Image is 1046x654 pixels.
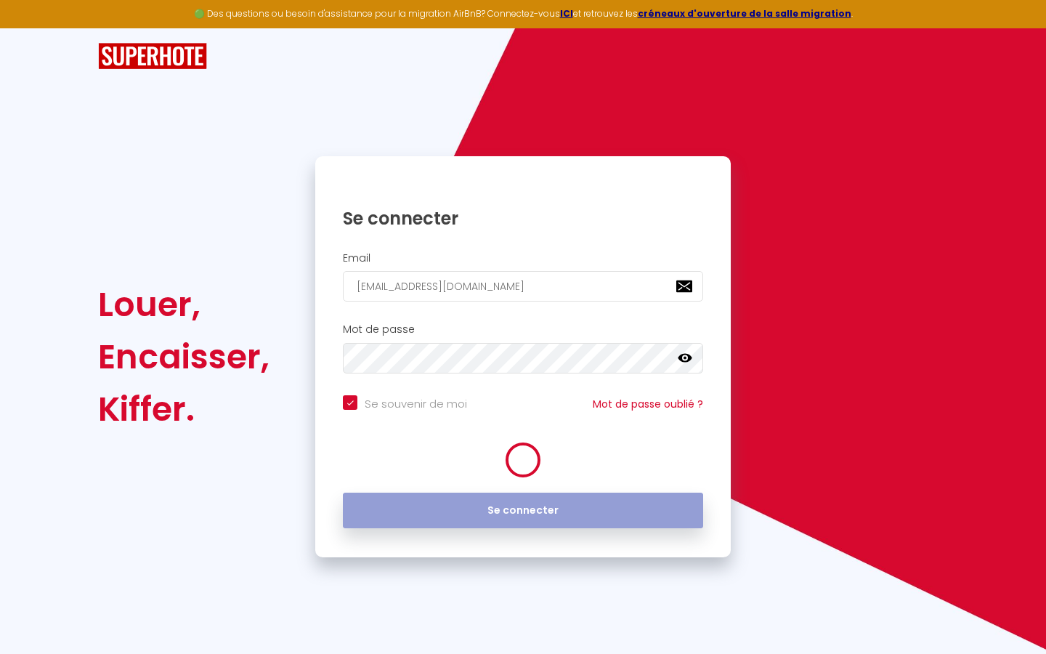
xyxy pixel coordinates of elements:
div: Kiffer. [98,383,269,435]
button: Ouvrir le widget de chat LiveChat [12,6,55,49]
button: Se connecter [343,493,703,529]
input: Ton Email [343,271,703,302]
a: ICI [560,7,573,20]
div: Louer, [98,278,269,331]
h2: Email [343,252,703,265]
img: SuperHote logo [98,43,207,70]
h1: Se connecter [343,207,703,230]
a: créneaux d'ouverture de la salle migration [638,7,851,20]
div: Encaisser, [98,331,269,383]
h2: Mot de passe [343,323,703,336]
a: Mot de passe oublié ? [593,397,703,411]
